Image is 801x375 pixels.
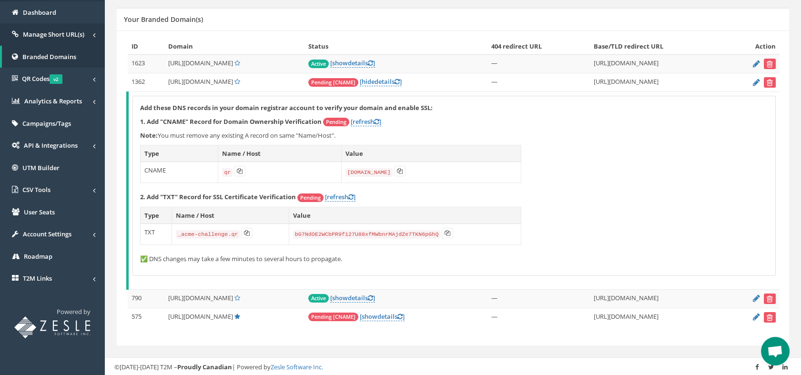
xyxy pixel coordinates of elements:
[362,77,375,86] span: hide
[128,308,164,326] td: 575
[22,163,60,172] span: UTM Builder
[234,312,240,321] a: Default
[487,308,590,326] td: —
[590,289,726,308] td: [URL][DOMAIN_NAME]
[176,230,240,239] code: _acme-challenge.qr
[360,77,402,86] a: [hidedetails]
[487,73,590,92] td: —
[308,294,329,303] span: Active
[23,8,56,17] span: Dashboard
[487,55,590,73] td: —
[128,73,164,92] td: 1362
[22,119,71,128] span: Campaigns/Tags
[23,230,71,238] span: Account Settings
[140,117,322,126] strong: 1. Add "CNAME" Record for Domain Ownership Verification
[124,16,203,23] h5: Your Branded Domain(s)
[304,38,487,55] th: Status
[234,294,240,302] a: Set Default
[297,193,324,202] span: Pending
[289,207,521,224] th: Value
[140,193,296,201] strong: 2. Add "TXT" Record for SSL Certificate Verification
[23,274,52,283] span: T2M Links
[128,289,164,308] td: 790
[168,312,233,321] span: [URL][DOMAIN_NAME]
[271,363,323,371] a: Zesle Software Inc.
[164,38,304,55] th: Domain
[341,145,521,162] th: Value
[22,52,76,61] span: Branded Domains
[293,230,441,239] code: bG7NdOE2WCbPR9f127U88xfMWbnrMAjdZe7TKN6pGhQ
[141,145,218,162] th: Type
[140,254,768,264] p: ✅ DNS changes may take a few minutes to several hours to propagate.
[218,145,341,162] th: Name / Host
[141,224,172,245] td: TXT
[24,252,52,261] span: Roadmap
[330,294,375,303] a: [showdetails]
[24,141,78,150] span: API & Integrations
[726,38,780,55] th: Action
[172,207,289,224] th: Name / Host
[590,308,726,326] td: [URL][DOMAIN_NAME]
[140,131,768,140] p: You must remove any existing A record on same "Name/Host".
[360,312,405,321] a: [showdetails]
[168,77,233,86] span: [URL][DOMAIN_NAME]
[140,131,158,140] b: Note:
[140,103,433,112] strong: Add these DNS records in your domain registrar account to verify your domain and enable SSL:
[24,97,82,105] span: Analytics & Reports
[330,59,375,68] a: [showdetails]
[487,38,590,55] th: 404 redirect URL
[308,78,358,87] span: Pending [CNAME]
[22,74,62,83] span: QR Codes
[323,118,349,126] span: Pending
[590,55,726,73] td: [URL][DOMAIN_NAME]
[50,74,62,84] span: v2
[128,55,164,73] td: 1623
[22,185,51,194] span: CSV Tools
[351,117,381,126] a: [refresh]
[332,59,348,67] span: show
[590,38,726,55] th: Base/TLD redirect URL
[362,312,377,321] span: show
[308,60,329,68] span: Active
[332,294,348,302] span: show
[14,316,91,338] img: T2M URL Shortener powered by Zesle Software Inc.
[234,77,240,86] a: Set Default
[345,168,393,177] code: [DOMAIN_NAME]
[590,73,726,92] td: [URL][DOMAIN_NAME]
[177,363,232,371] strong: Proudly Canadian
[325,193,355,202] a: [refresh]
[128,38,164,55] th: ID
[114,363,791,372] div: ©[DATE]-[DATE] T2M – | Powered by
[168,294,233,302] span: [URL][DOMAIN_NAME]
[308,313,358,321] span: Pending [CNAME]
[141,207,172,224] th: Type
[234,59,240,67] a: Set Default
[168,59,233,67] span: [URL][DOMAIN_NAME]
[57,307,91,316] span: Powered by
[487,289,590,308] td: —
[23,30,84,39] span: Manage Short URL(s)
[141,162,218,183] td: CNAME
[24,208,55,216] span: User Seats
[761,337,790,365] div: Open chat
[222,168,233,177] code: qr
